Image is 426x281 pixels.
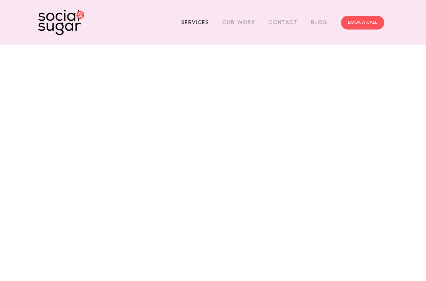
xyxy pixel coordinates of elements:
[341,16,384,30] a: BOOK A CALL
[269,16,297,28] a: Contact
[181,16,209,28] a: Services
[311,16,328,28] a: Blog
[38,10,84,35] img: SocialSugar
[222,16,255,28] a: Our Work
